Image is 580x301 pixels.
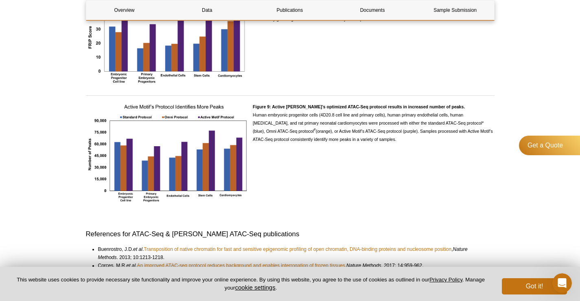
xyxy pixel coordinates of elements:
sup: # [314,127,316,132]
span: Human embryonic progenitor cells (4D20.8 cell line and primary cells), human primary endothelial ... [253,104,493,142]
h3: References for ATAC-Seq & [PERSON_NAME] ATAC-Seq publications [86,229,495,239]
i: et al [133,246,142,252]
strong: Figure 9: Active [PERSON_NAME]’s optimized ATAC-Seq protocol results in increased number of peaks. [253,104,465,109]
i: Nature Methods [98,246,468,260]
a: Documents [334,0,411,20]
button: cookie settings [235,284,275,291]
li: Buenrostro, J.D. . , . 2013; 10:1213-1218. [98,245,487,261]
p: This website uses cookies to provide necessary site functionality and improve your online experie... [13,276,488,292]
img: Active Motif’s optimized ATAC-Seq protocol results in increased number of peaks [86,103,247,205]
a: Sample Submission [417,0,493,20]
button: Got it! [502,278,567,294]
a: Privacy Policy [429,277,462,283]
i: Nature Methods [346,263,381,268]
a: Transposition of native chromatin for fast and sensitive epigenomic profiling of open chromatin, ... [144,245,451,253]
a: Click for full size image [86,103,247,207]
li: Corces, M.R. . , . 2017; 14:959-962. [98,261,487,270]
a: Get a Quote [519,136,580,155]
a: Data [169,0,245,20]
iframe: Intercom live chat [552,273,572,293]
a: Publications [252,0,328,20]
a: An improved ATAC-seq protocol reduces background and enables interrogation of frozen tissues [137,261,345,270]
a: Overview [86,0,163,20]
i: et al [127,263,136,268]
